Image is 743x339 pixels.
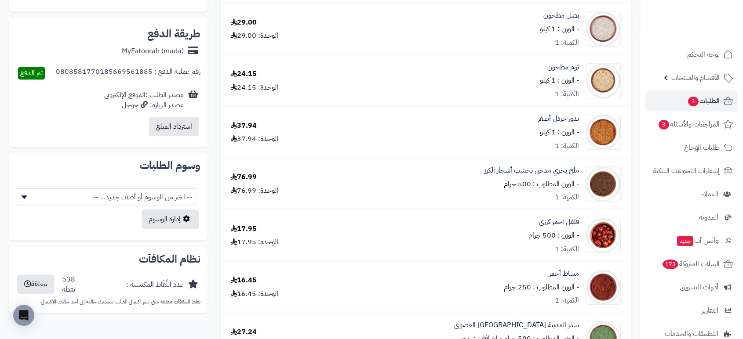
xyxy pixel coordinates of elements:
div: 27.24 [231,327,257,337]
img: 1639676792-Cherry%20Smoked%20Salt-90x90.jpg [586,166,620,202]
span: أدوات التسويق [680,281,718,293]
div: الكمية: 1 [555,296,579,306]
a: ملح بحري مدخن بخشب أشجار الكرز [484,166,579,176]
a: إشعارات التحويلات البنكية [645,160,738,181]
a: ثوم مطحون [547,62,579,72]
a: لوحة التحكم [645,44,738,65]
div: رقم عملية الدفع : 0808581770185669561885 [56,67,200,79]
p: نقاط المكافآت معلقة حتى يتم اكتمال الطلب بتحديث حالته إلى أحد حالات الإكتمال [16,298,200,306]
a: العملاء [645,184,738,205]
div: مصدر الزيارة: جوجل [104,100,184,110]
div: 16.45 [231,275,257,285]
a: المدونة [645,207,738,228]
small: - الوزن : 1 كيلو [540,24,579,34]
a: فلفل احمر كرزي [539,217,579,227]
img: 1645466698-Yellow%20Mustard-90x90.jpg [586,115,620,150]
span: 173 [663,260,678,269]
small: - الوزن : 1 كيلو [540,75,579,86]
span: المدونة [699,211,718,224]
span: السلات المتروكة [662,258,720,270]
small: - الوزن : 500 جرام [528,230,579,241]
span: العملاء [701,188,718,200]
a: وآتس آبجديد [645,230,738,251]
a: بصل مطحون [543,11,579,21]
div: MyFatoorah (mada) [122,46,184,56]
span: 3 [688,97,699,106]
a: مشاط أحمر [549,269,579,279]
div: 24.15 [231,69,257,79]
button: استرداد المبلغ [149,117,199,136]
div: الوحدة: 16.45 [231,289,278,299]
a: السلات المتروكة173 [645,253,738,274]
a: سدر المدينة [GEOGRAPHIC_DATA] العضوي [454,320,579,330]
div: Open Intercom Messenger [13,305,34,326]
span: تم الدفع [20,68,43,78]
span: لوحة التحكم [687,48,720,61]
div: الكمية: 1 [555,244,579,254]
div: الوحدة: 17.95 [231,237,278,247]
div: الكمية: 1 [555,38,579,48]
img: 1639897145-Onion%20Powder-90x90.jpg [586,11,620,47]
span: المراجعات والأسئلة [658,118,720,130]
div: الوحدة: 24.15 [231,83,278,93]
h2: طريقة الدفع [147,29,200,39]
div: 17.95 [231,224,257,234]
div: مصدر الطلب :الموقع الإلكتروني [104,90,184,110]
div: 37.94 [231,121,257,131]
span: طلبات الإرجاع [684,141,720,154]
div: نقطة [62,285,75,295]
a: التقارير [645,300,738,321]
img: logo-2.png [683,22,735,40]
span: الأقسام والمنتجات [671,72,720,84]
img: 1639897145-Garlic%20Powder-90x90.jpg [586,63,620,98]
img: 1660148305-Mushat%20Red-90x90.jpg [586,270,620,305]
a: إدارة الوسوم [142,209,199,229]
span: 3 [659,120,669,130]
a: الطلبات3 [645,90,738,112]
h2: وسوم الطلبات [16,160,200,171]
a: أدوات التسويق [645,277,738,298]
div: الوحدة: 29.00 [231,31,278,41]
div: الكمية: 1 [555,192,579,202]
span: التقارير [702,304,718,317]
small: - الوزن : 1 كيلو [540,127,579,137]
a: بذور خردل أصفر [538,114,579,124]
div: 76.99 [231,172,257,182]
div: الكمية: 1 [555,141,579,151]
small: - الوزن المطلوب : 250 جرام [504,282,579,292]
span: -- اختر من الوسوم أو أضف جديد... -- [16,188,196,205]
span: الطلبات [687,95,720,107]
button: معلقة [17,274,54,294]
div: 29.00 [231,18,257,28]
div: 538 [62,274,75,295]
span: جديد [677,236,693,246]
h2: نظام المكافآت [16,254,200,264]
span: إشعارات التحويلات البنكية [653,165,720,177]
a: المراجعات والأسئلة3 [645,114,738,135]
img: 1645540799-Round%20Red%20Peppers-90x90.jpg [586,218,620,253]
small: - الوزن المطلوب : 500 جرام [504,179,579,189]
span: -- اختر من الوسوم أو أضف جديد... -- [16,189,196,206]
div: الكمية: 1 [555,89,579,99]
span: وآتس آب [676,234,718,247]
a: طلبات الإرجاع [645,137,738,158]
div: عدد النِّقَاط المكتسبة : [126,280,184,290]
div: الوحدة: 37.94 [231,134,278,144]
div: الوحدة: 76.99 [231,186,278,196]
